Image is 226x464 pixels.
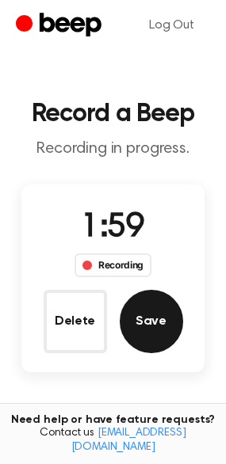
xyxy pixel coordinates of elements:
button: Save Audio Record [120,290,183,353]
span: 1:59 [81,211,144,245]
button: Delete Audio Record [44,290,107,353]
a: Log Out [133,6,210,44]
a: [EMAIL_ADDRESS][DOMAIN_NAME] [71,428,186,453]
a: Beep [16,10,105,41]
span: Contact us [10,427,216,454]
h1: Record a Beep [13,101,213,127]
p: Recording in progress. [13,139,213,159]
div: Recording [75,253,151,277]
